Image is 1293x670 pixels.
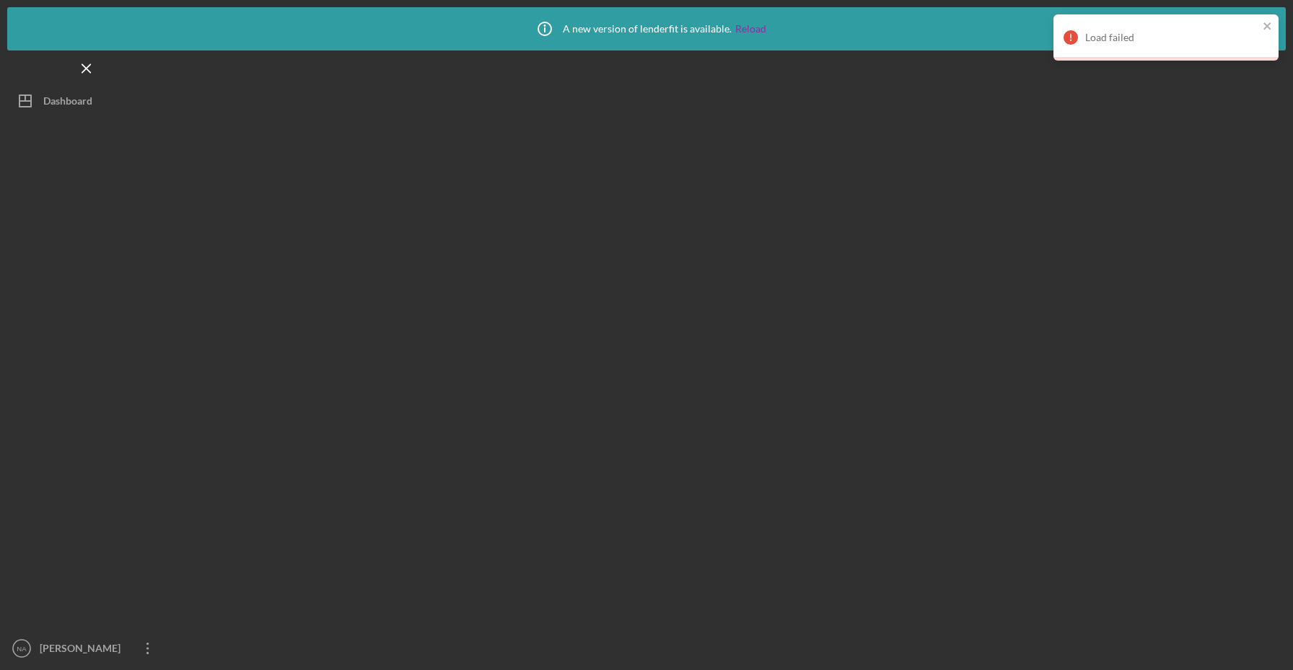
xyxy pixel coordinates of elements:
text: NA [17,645,27,653]
a: Reload [735,23,766,35]
div: Dashboard [43,87,92,119]
div: [PERSON_NAME] [36,634,130,666]
button: close [1263,20,1273,34]
div: Load failed [1085,32,1258,43]
button: NA[PERSON_NAME] [7,634,166,663]
div: A new version of lenderfit is available. [527,11,766,47]
button: Dashboard [7,87,166,115]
